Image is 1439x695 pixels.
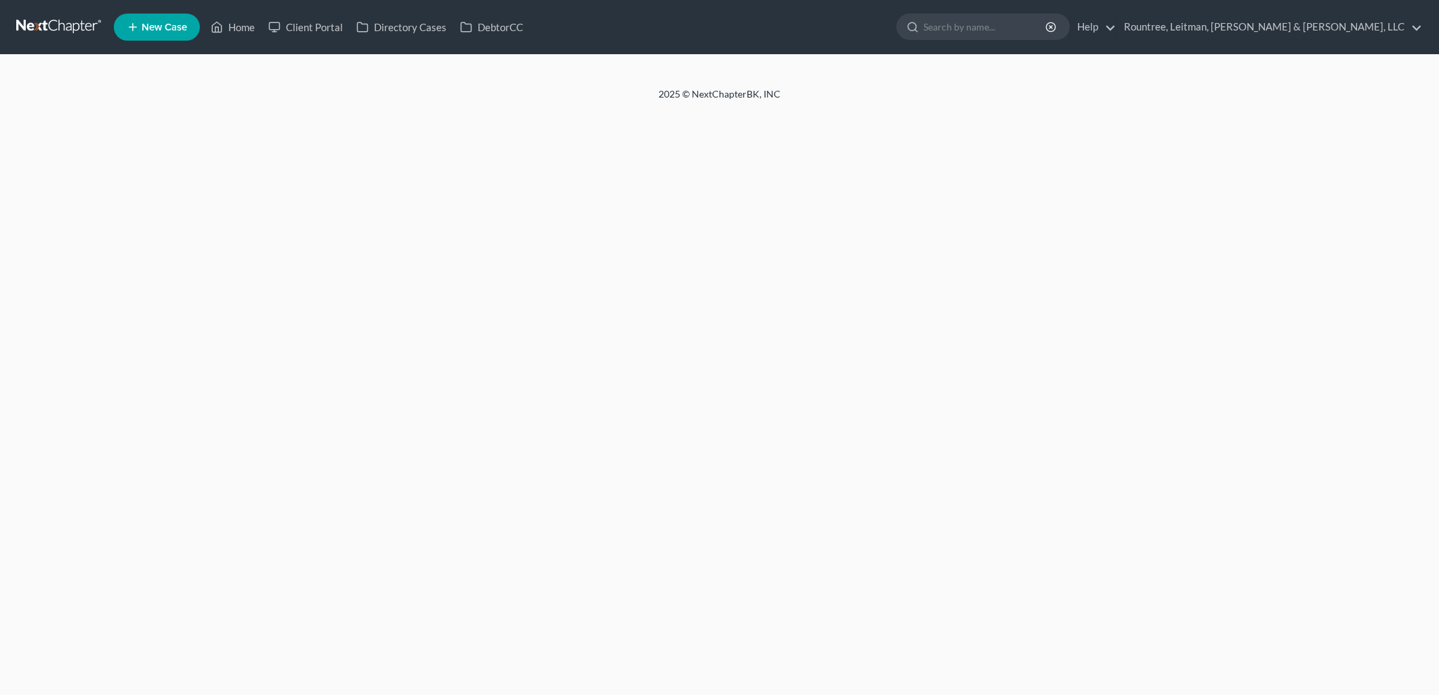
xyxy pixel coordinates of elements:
[1070,15,1116,39] a: Help
[923,14,1047,39] input: Search by name...
[333,87,1106,112] div: 2025 © NextChapterBK, INC
[453,15,530,39] a: DebtorCC
[262,15,350,39] a: Client Portal
[1117,15,1422,39] a: Rountree, Leitman, [PERSON_NAME] & [PERSON_NAME], LLC
[142,22,187,33] span: New Case
[204,15,262,39] a: Home
[350,15,453,39] a: Directory Cases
